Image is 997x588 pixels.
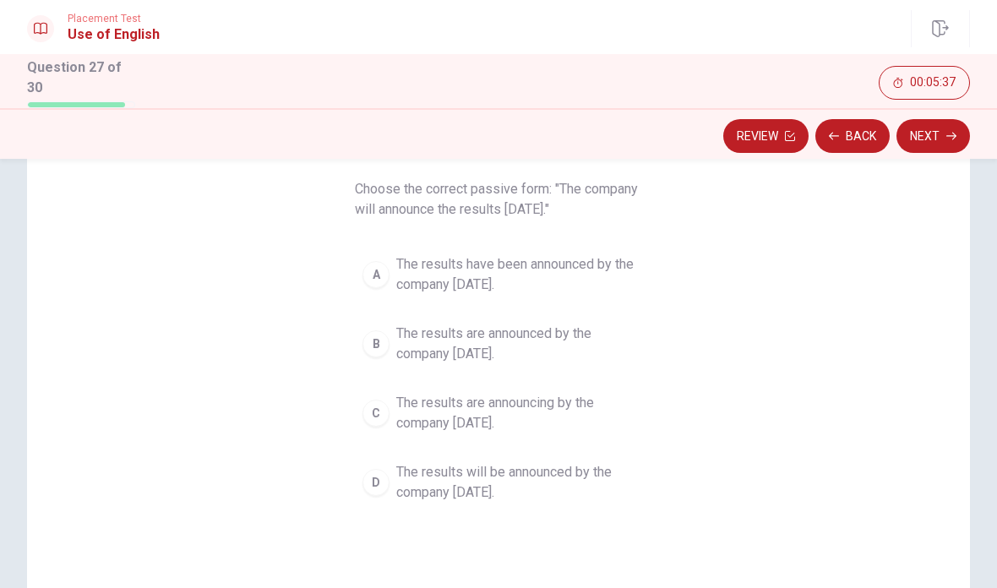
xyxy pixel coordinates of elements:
span: Choose the correct passive form: "The company will announce the results [DATE]." [355,179,642,220]
span: The results will be announced by the company [DATE]. [396,462,635,503]
button: Back [815,119,890,153]
h1: Use of English [68,24,160,45]
button: 00:05:37 [879,66,970,100]
div: B [362,330,390,357]
span: Placement Test [68,13,160,24]
button: DThe results will be announced by the company [DATE]. [355,455,642,510]
button: Review [723,119,809,153]
span: 00:05:37 [910,76,956,90]
button: BThe results are announced by the company [DATE]. [355,316,642,372]
div: C [362,400,390,427]
div: A [362,261,390,288]
button: CThe results are announcing by the company [DATE]. [355,385,642,441]
span: The results have been announced by the company [DATE]. [396,254,635,295]
span: The results are announcing by the company [DATE]. [396,393,635,433]
div: D [362,469,390,496]
button: AThe results have been announced by the company [DATE]. [355,247,642,302]
h1: Question 27 of 30 [27,57,135,98]
span: The results are announced by the company [DATE]. [396,324,635,364]
button: Next [896,119,970,153]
